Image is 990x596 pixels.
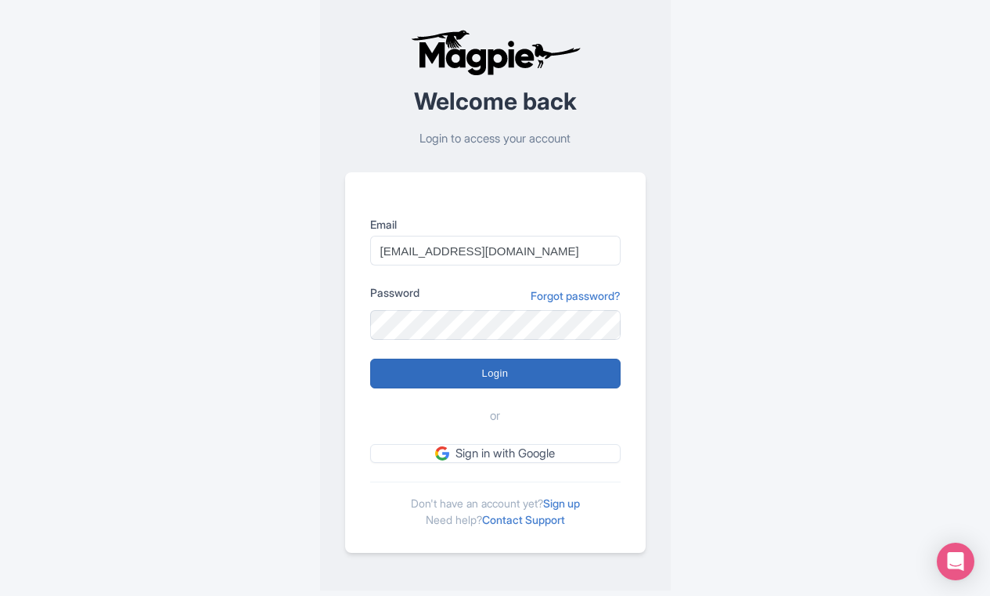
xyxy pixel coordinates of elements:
div: Open Intercom Messenger [937,543,974,580]
label: Password [370,284,419,301]
div: Please login to continue [711,92,925,109]
img: google.svg [435,446,449,461]
a: Forgot password? [531,287,621,304]
img: logo-ab69f6fb50320c5b225c76a69d11143b.png [407,29,583,76]
button: Close [938,73,950,92]
h2: Welcome back [345,88,646,114]
span: or [490,407,500,425]
a: Sign up [543,497,580,510]
label: Email [370,216,621,233]
input: you@example.com [370,236,621,265]
a: Contact Support [482,513,565,526]
div: Don't have an account yet? Need help? [370,482,621,528]
p: Login to access your account [345,130,646,148]
div: Error [711,73,925,89]
a: Sign in with Google [370,444,621,464]
input: Login [370,359,621,388]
